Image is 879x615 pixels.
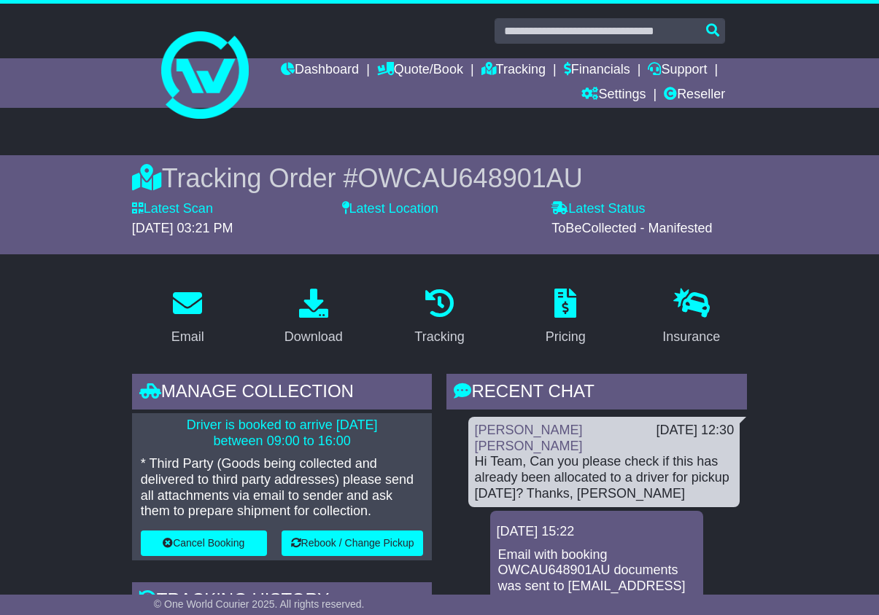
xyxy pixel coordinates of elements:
a: [PERSON_NAME] [PERSON_NAME] [474,423,582,453]
a: Email [162,283,214,352]
div: Email [171,327,204,347]
a: Settings [581,83,646,108]
a: Tracking [405,283,473,352]
a: Pricing [536,283,595,352]
p: * Third Party (Goods being collected and delivered to third party addresses) please send all atta... [141,456,424,519]
a: Reseller [664,83,725,108]
div: Insurance [662,327,720,347]
div: Manage collection [132,374,433,413]
button: Rebook / Change Pickup [282,530,424,556]
label: Latest Location [342,201,438,217]
button: Cancel Booking [141,530,267,556]
a: Tracking [481,58,546,83]
div: Hi Team, Can you please check if this has already been allocated to a driver for pickup [DATE]? T... [474,454,734,501]
a: Financials [564,58,630,83]
div: RECENT CHAT [446,374,747,413]
label: Latest Scan [132,201,213,217]
div: Tracking Order # [132,162,747,194]
label: Latest Status [551,201,645,217]
div: Pricing [546,327,586,347]
a: Dashboard [281,58,359,83]
a: Insurance [653,283,729,352]
a: Quote/Book [377,58,463,83]
p: Driver is booked to arrive [DATE] between 09:00 to 16:00 [141,418,424,449]
div: [DATE] 12:30 [656,423,734,439]
div: Tracking [414,327,464,347]
a: Support [648,58,707,83]
div: Download [284,327,343,347]
a: Download [275,283,352,352]
div: [DATE] 15:22 [496,524,697,540]
span: OWCAU648901AU [358,163,583,193]
span: © One World Courier 2025. All rights reserved. [154,598,365,610]
p: Email with booking OWCAU648901AU documents was sent to [EMAIL_ADDRESS][DOMAIN_NAME]. [497,547,696,610]
span: ToBeCollected - Manifested [551,221,712,235]
span: [DATE] 03:21 PM [132,221,233,235]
